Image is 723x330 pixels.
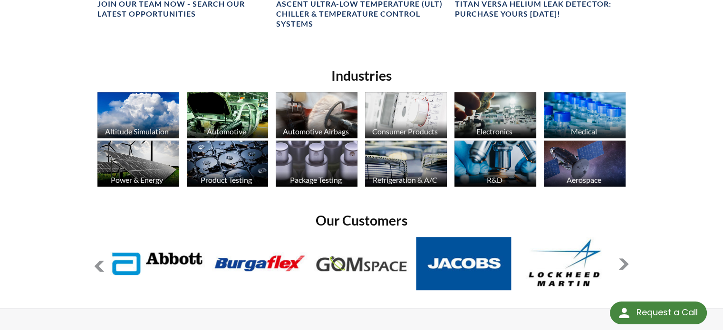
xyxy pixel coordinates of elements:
[365,92,447,138] img: industry_Consumer_670x376.jpg
[97,92,179,141] a: Altitude Simulation
[454,92,536,138] img: industry_Electronics_670x376.jpg
[542,175,625,184] div: Aerospace
[96,175,178,184] div: Power & Energy
[518,237,613,290] img: Lockheed-Martin.jpg
[544,92,626,138] img: industry_Medical_670x376.jpg
[365,141,447,187] img: industry_HVAC_670x376.jpg
[636,302,697,323] div: Request a Call
[276,92,357,138] img: industry_Auto-Airbag_670x376.jpg
[187,141,269,187] img: industry_ProductTesting_670x376.jpg
[274,127,357,136] div: Automotive Airbags
[364,175,446,184] div: Refrigeration & A/C
[212,237,307,290] img: Burgaflex.jpg
[364,127,446,136] div: Consumer Products
[185,127,268,136] div: Automotive
[94,67,630,85] h2: Industries
[94,212,630,229] h2: Our Customers
[454,92,536,141] a: Electronics
[544,92,626,141] a: Medical
[110,237,205,290] img: Abbott-Labs.jpg
[96,127,178,136] div: Altitude Simulation
[97,141,179,187] img: industry_Power-2_670x376.jpg
[185,175,268,184] div: Product Testing
[542,127,625,136] div: Medical
[544,141,626,187] img: Artboard_1.jpg
[416,237,511,290] img: Jacobs.jpg
[276,141,357,189] a: Package Testing
[365,141,447,189] a: Refrigeration & A/C
[187,92,269,138] img: industry_Automotive_670x376.jpg
[453,175,535,184] div: R&D
[187,141,269,189] a: Product Testing
[453,127,535,136] div: Electronics
[617,305,632,321] img: round button
[97,141,179,189] a: Power & Energy
[454,141,536,189] a: R&D
[276,141,357,187] img: industry_Package_670x376.jpg
[274,175,357,184] div: Package Testing
[454,141,536,187] img: industry_R_D_670x376.jpg
[544,141,626,189] a: Aerospace
[365,92,447,141] a: Consumer Products
[97,92,179,138] img: industry_AltitudeSim_670x376.jpg
[610,302,707,324] div: Request a Call
[187,92,269,141] a: Automotive
[314,237,409,290] img: GOM-Space.jpg
[276,92,357,141] a: Automotive Airbags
